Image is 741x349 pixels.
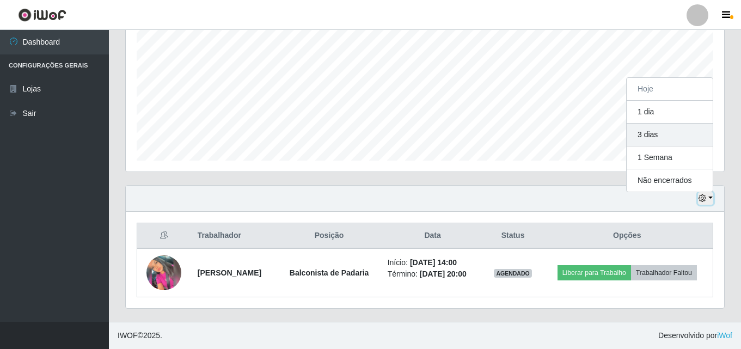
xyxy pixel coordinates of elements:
time: [DATE] 20:00 [420,270,467,278]
a: iWof [717,331,732,340]
th: Trabalhador [191,223,278,249]
button: 1 dia [627,101,713,124]
span: © 2025 . [118,330,162,341]
li: Início: [388,257,478,268]
button: Liberar para Trabalho [558,265,631,280]
li: Término: [388,268,478,280]
span: AGENDADO [494,269,532,278]
time: [DATE] 14:00 [410,258,457,267]
img: CoreUI Logo [18,8,66,22]
button: Não encerrados [627,169,713,192]
th: Opções [542,223,713,249]
button: 3 dias [627,124,713,146]
span: IWOF [118,331,138,340]
img: 1715215500875.jpeg [146,255,181,290]
strong: Balconista de Padaria [290,268,369,277]
button: Trabalhador Faltou [631,265,697,280]
strong: [PERSON_NAME] [198,268,261,277]
button: 1 Semana [627,146,713,169]
span: Desenvolvido por [658,330,732,341]
th: Data [381,223,485,249]
th: Status [485,223,542,249]
th: Posição [277,223,381,249]
button: Hoje [627,78,713,101]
